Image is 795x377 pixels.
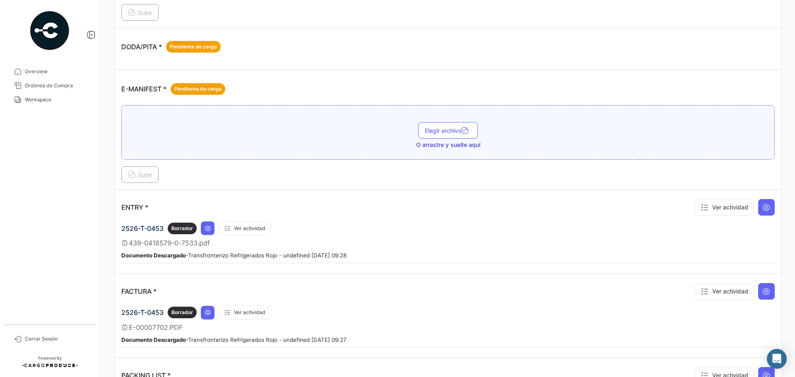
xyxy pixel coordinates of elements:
[121,308,164,317] span: 2526-T-0453
[219,306,271,319] button: Ver actividad
[425,127,471,134] span: Elegir archivo
[25,96,89,103] span: Workspace
[129,239,210,247] span: 439-0418579-0-7533.pdf
[695,199,754,216] button: Ver actividad
[7,93,93,107] a: Workspace
[219,221,271,235] button: Ver actividad
[7,65,93,79] a: Overview
[121,224,164,233] span: 2526-T-0453
[695,283,754,300] button: Ver actividad
[121,41,221,53] p: DODA/PITA *
[25,82,89,89] span: Órdenes de Compra
[7,79,93,93] a: Órdenes de Compra
[29,10,70,51] img: powered-by.png
[121,83,225,95] p: E-MANIFEST *
[416,141,480,149] span: O arrastre y suelte aquí
[25,68,89,75] span: Overview
[121,336,347,343] small: - Transfronterizo Refrigerados Rojo - undefined [DATE] 09:27
[171,225,193,232] span: Borrador
[171,309,193,316] span: Borrador
[121,203,148,211] p: ENTRY *
[121,166,159,183] button: Subir
[121,287,157,295] p: FACTURA *
[418,122,478,139] button: Elegir archivo
[174,85,222,93] span: Pendiente de carga
[121,252,186,259] b: Documento Descargado
[767,349,787,369] div: Abrir Intercom Messenger
[170,43,217,50] span: Pendiente de carga
[129,323,183,331] span: E-00007702.PDF
[128,9,152,16] span: Subir
[121,4,159,21] button: Subir
[128,171,152,178] span: Subir
[121,252,347,259] small: - Transfronterizo Refrigerados Rojo - undefined [DATE] 09:28
[121,336,186,343] b: Documento Descargado
[25,335,89,343] span: Cerrar Sesión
